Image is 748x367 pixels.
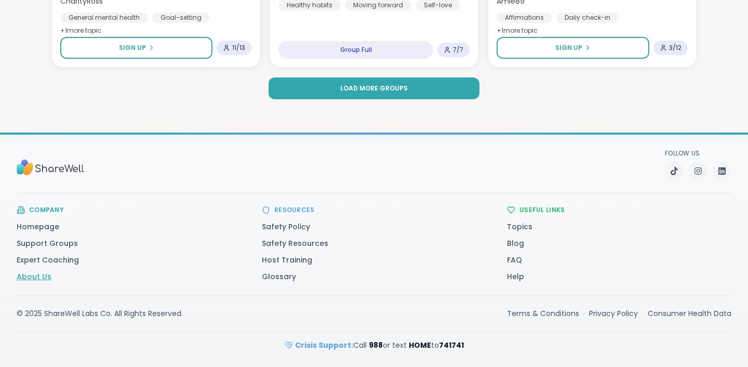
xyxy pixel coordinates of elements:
strong: 988 [369,340,383,350]
a: FAQ [507,255,522,265]
a: Consumer Health Data [648,308,731,319]
span: Load more groups [340,84,408,93]
h3: Company [29,206,64,214]
span: · [642,308,644,319]
strong: Crisis Support: [295,340,353,350]
a: Safety Resources [262,238,328,248]
div: Goal-setting [152,12,210,23]
a: Privacy Policy [589,308,638,319]
img: Sharewell [17,154,84,180]
a: Homepage [17,221,59,232]
div: Affirmations [497,12,552,23]
a: LinkedIn [713,162,731,180]
a: Help [507,271,524,282]
h3: Useful Links [519,206,565,214]
a: Instagram [689,162,707,180]
a: Support Groups [17,238,78,248]
p: Follow Us [665,149,731,158]
span: 7 / 7 [453,46,463,54]
span: Sign Up [119,43,146,53]
h3: Resources [274,206,315,214]
a: Expert Coaching [17,255,79,265]
a: Topics [507,221,532,232]
a: Host Training [262,255,312,265]
a: About Us [17,271,51,282]
div: Daily check-in [556,12,619,23]
span: · [583,308,585,319]
a: Glossary [262,271,296,282]
div: Group Full [278,41,433,59]
strong: 741741 [439,340,464,350]
strong: HOME [409,340,431,350]
div: General mental health [60,12,148,23]
a: TikTok [665,162,684,180]
div: © 2025 ShareWell Labs Co. All Rights Reserved. [17,308,183,319]
button: Sign Up [60,37,212,59]
button: Load more groups [269,77,479,99]
span: 3 / 12 [669,44,682,52]
a: Terms & Conditions [507,308,579,319]
span: Call or text to [295,340,464,350]
a: Safety Policy [262,221,310,232]
span: Sign Up [555,43,582,53]
button: Sign Up [497,37,649,59]
a: Blog [507,238,524,248]
span: 11 / 13 [232,44,245,52]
